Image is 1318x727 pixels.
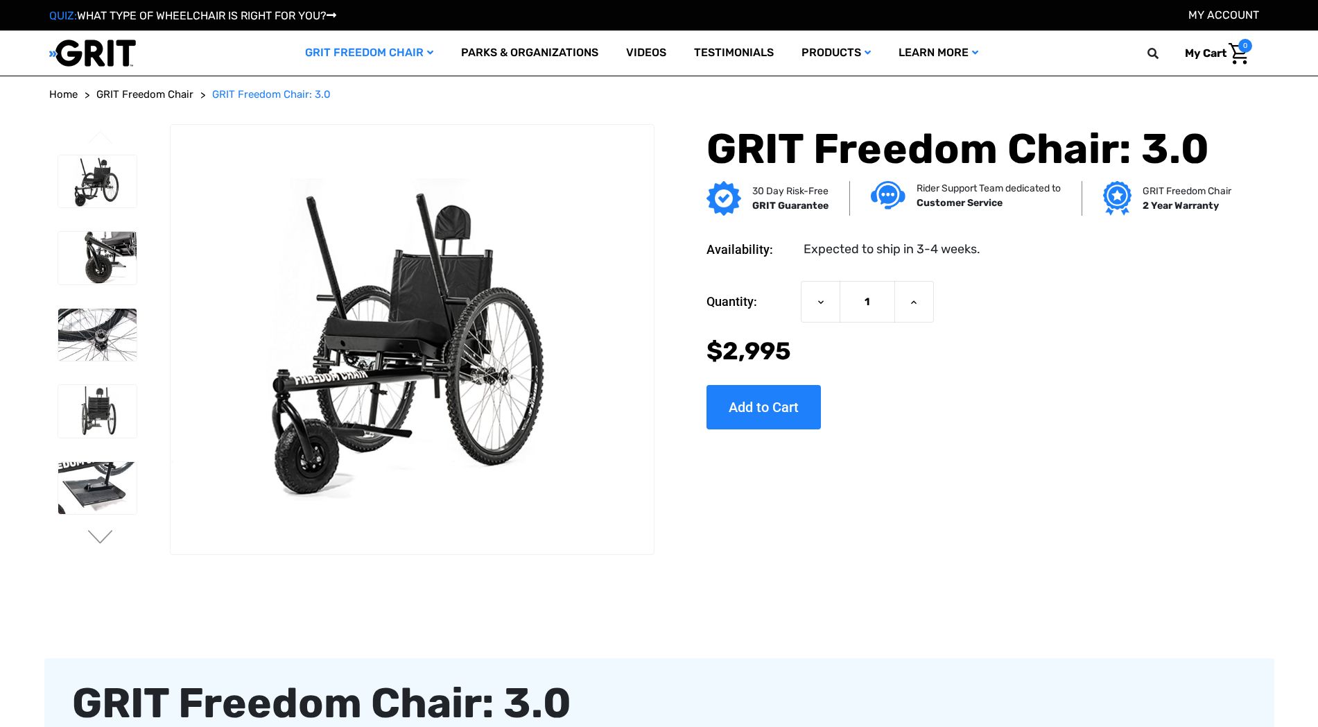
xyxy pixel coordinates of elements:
[788,31,885,76] a: Products
[1154,39,1174,68] input: Search
[49,87,78,103] a: Home
[291,31,447,76] a: GRIT Freedom Chair
[212,88,331,101] span: GRIT Freedom Chair: 3.0
[1185,46,1226,60] span: My Cart
[1188,8,1259,22] a: Account
[1143,200,1219,212] strong: 2 Year Warranty
[1238,39,1252,53] span: 0
[49,39,136,67] img: GRIT All-Terrain Wheelchair and Mobility Equipment
[680,31,788,76] a: Testimonials
[752,200,829,212] strong: GRIT Guarantee
[86,130,115,147] button: Go to slide 3 of 3
[1143,184,1231,198] p: GRIT Freedom Chair
[58,232,137,284] img: GRIT Freedom Chair: 3.0
[706,124,1226,174] h1: GRIT Freedom Chair: 3.0
[1229,43,1249,65] img: Cart
[49,88,78,101] span: Home
[1103,181,1131,216] img: Grit freedom
[706,181,741,216] img: GRIT Guarantee
[96,87,193,103] a: GRIT Freedom Chair
[706,336,791,366] span: $2,995
[58,309,137,361] img: GRIT Freedom Chair: 3.0
[171,178,653,500] img: GRIT Freedom Chair: 3.0
[752,184,829,198] p: 30 Day Risk-Free
[58,385,137,438] img: GRIT Freedom Chair: 3.0
[885,31,992,76] a: Learn More
[706,240,794,259] dt: Availability:
[804,240,980,259] dd: Expected to ship in 3-4 weeks.
[447,31,612,76] a: Parks & Organizations
[58,155,137,208] img: GRIT Freedom Chair: 3.0
[706,281,794,323] label: Quantity:
[1174,39,1252,68] a: Cart with 0 items
[612,31,680,76] a: Videos
[212,87,331,103] a: GRIT Freedom Chair: 3.0
[917,181,1061,196] p: Rider Support Team dedicated to
[96,88,193,101] span: GRIT Freedom Chair
[49,9,77,22] span: QUIZ:
[49,87,1269,103] nav: Breadcrumb
[49,9,336,22] a: QUIZ:WHAT TYPE OF WHEELCHAIR IS RIGHT FOR YOU?
[86,530,115,547] button: Go to slide 2 of 3
[58,462,137,515] img: GRIT Freedom Chair: 3.0
[871,181,905,209] img: Customer service
[706,385,821,429] input: Add to Cart
[917,197,1003,209] strong: Customer Service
